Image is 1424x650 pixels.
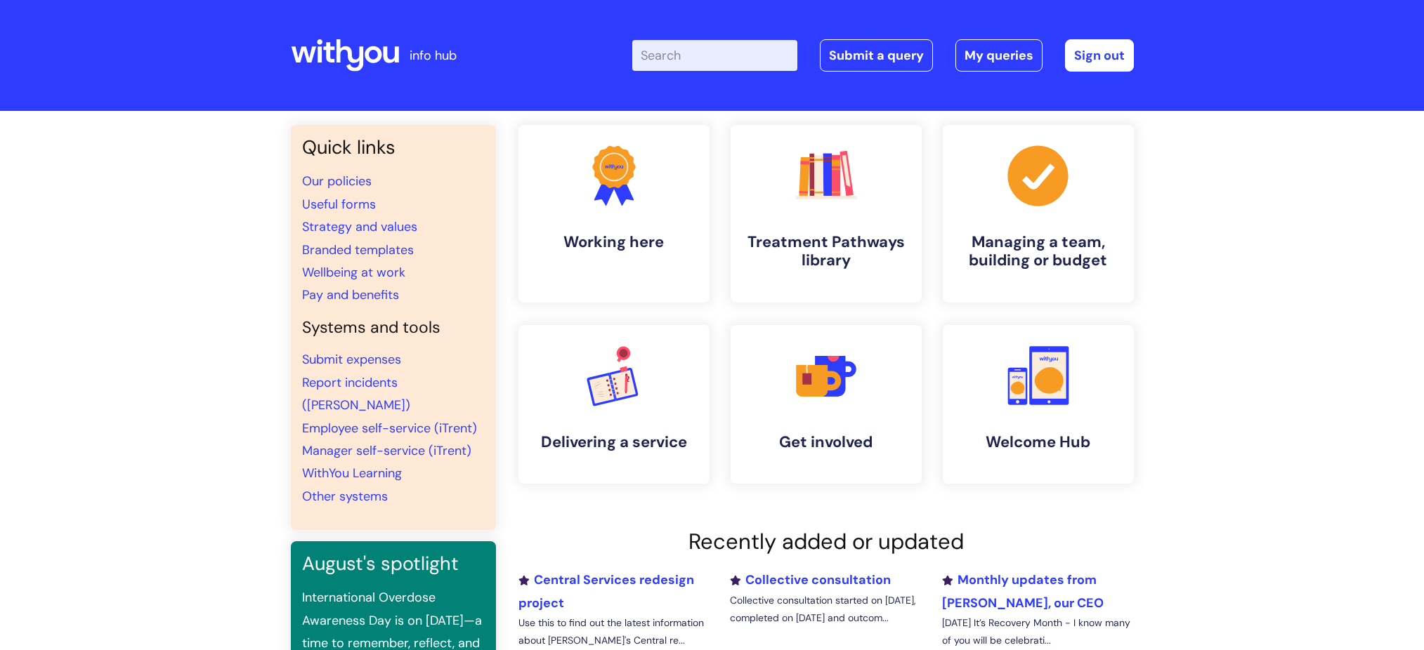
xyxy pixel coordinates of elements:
a: Wellbeing at work [302,264,405,281]
h4: Welcome Hub [954,433,1123,451]
p: info hub [410,44,457,67]
h4: Treatment Pathways library [742,233,910,270]
h4: Managing a team, building or budget [954,233,1123,270]
h3: Quick links [302,136,485,159]
h3: August's spotlight [302,552,485,575]
a: Working here [518,125,710,303]
a: Central Services redesign project [518,571,694,611]
a: Report incidents ([PERSON_NAME]) [302,374,410,413]
p: Collective consultation started on [DATE], completed on [DATE] and outcom... [730,592,921,627]
a: Monthly updates from [PERSON_NAME], our CEO [942,571,1104,611]
a: Submit a query [820,39,933,72]
a: Strategy and values [302,218,417,235]
a: Useful forms [302,196,376,213]
a: Submit expenses [302,351,401,368]
h4: Delivering a service [530,433,698,451]
div: | - [632,39,1134,72]
a: WithYou Learning [302,465,402,482]
a: Sign out [1065,39,1134,72]
a: Managing a team, building or budget [943,125,1134,303]
h4: Systems and tools [302,318,485,338]
a: Delivering a service [518,325,710,484]
h4: Get involved [742,433,910,451]
a: Pay and benefits [302,286,399,303]
a: Our policies [302,173,372,190]
a: Treatment Pathways library [731,125,922,303]
a: My queries [955,39,1043,72]
a: Branded templates [302,241,414,258]
a: Collective consultation [730,571,891,588]
a: Manager self-service (iTrent) [302,442,471,459]
a: Welcome Hub [943,325,1134,484]
p: Use this to find out the latest information about [PERSON_NAME]'s Central re... [518,614,710,649]
p: [DATE] It’s Recovery Month - I know many of you will be celebrati... [942,614,1133,649]
a: Other systems [302,488,388,505]
input: Search [632,40,797,71]
a: Get involved [731,325,922,484]
h2: Recently added or updated [518,529,1134,555]
h4: Working here [530,233,698,251]
a: Employee self-service (iTrent) [302,420,477,437]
